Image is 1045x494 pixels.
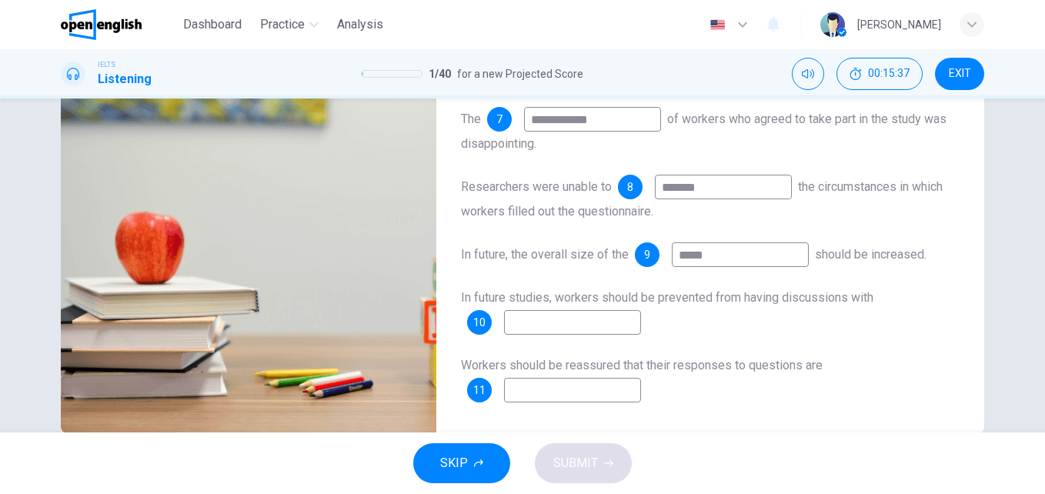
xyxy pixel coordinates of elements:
span: Dashboard [183,15,242,34]
span: should be increased. [815,247,926,262]
button: Dashboard [177,11,248,38]
span: SKIP [440,452,468,474]
button: Practice [254,11,325,38]
span: 11 [473,385,486,396]
span: 1 / 40 [429,65,451,83]
span: 00:15:37 [868,68,910,80]
span: Analysis [337,15,383,34]
span: 10 [473,317,486,328]
span: IELTS [98,59,115,70]
span: The [461,112,481,126]
img: en [708,19,727,31]
a: OpenEnglish logo [61,9,177,40]
div: [PERSON_NAME] [857,15,941,34]
span: Workers should be reassured that their responses to questions are [461,358,823,372]
span: Practice [260,15,305,34]
button: Analysis [331,11,389,38]
span: for a new Projected Score [457,65,583,83]
button: SKIP [413,443,510,483]
div: Hide [836,58,923,90]
span: 8 [627,182,633,192]
span: Researchers were unable to [461,179,612,194]
span: EXIT [949,68,971,80]
img: OpenEnglish logo [61,9,142,40]
img: Job Satisfaction Study [61,58,436,433]
img: Profile picture [820,12,845,37]
button: EXIT [935,58,984,90]
button: 00:15:37 [836,58,923,90]
h1: Listening [98,70,152,88]
div: Mute [792,58,824,90]
span: of workers who agreed to take part in the study was disappointing. [461,112,947,151]
span: In future studies, workers should be prevented from having discussions with [461,290,873,305]
span: 9 [644,249,650,260]
span: 7 [496,114,502,125]
span: In future, the overall size of the [461,247,629,262]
